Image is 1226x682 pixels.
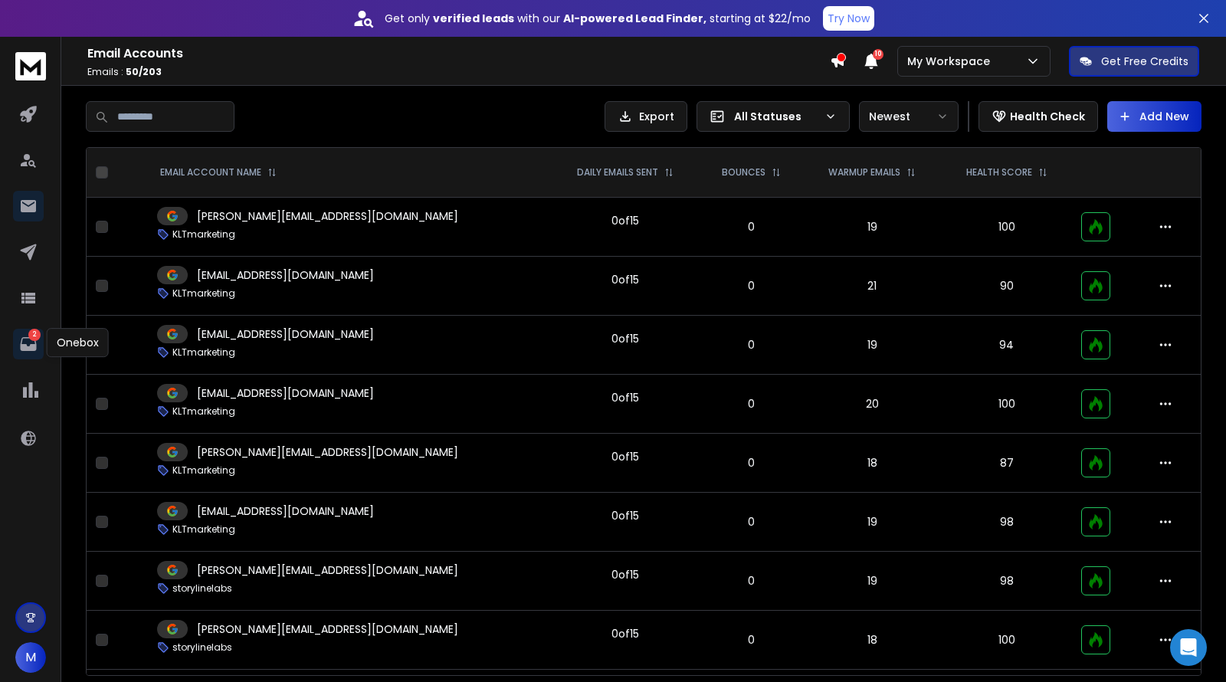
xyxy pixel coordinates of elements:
[197,267,374,283] p: [EMAIL_ADDRESS][DOMAIN_NAME]
[611,508,639,523] div: 0 of 15
[385,11,811,26] p: Get only with our starting at $22/mo
[15,52,46,80] img: logo
[87,44,830,63] h1: Email Accounts
[197,503,374,519] p: [EMAIL_ADDRESS][DOMAIN_NAME]
[172,582,232,595] p: storylinelabs
[611,272,639,287] div: 0 of 15
[709,632,794,648] p: 0
[941,316,1072,375] td: 94
[172,405,235,418] p: KLTmarketing
[87,66,830,78] p: Emails :
[907,54,996,69] p: My Workspace
[1170,629,1207,666] div: Open Intercom Messenger
[979,101,1098,132] button: Health Check
[611,626,639,641] div: 0 of 15
[172,641,232,654] p: storylinelabs
[803,198,941,257] td: 19
[197,444,458,460] p: [PERSON_NAME][EMAIL_ADDRESS][DOMAIN_NAME]
[1069,46,1199,77] button: Get Free Credits
[15,642,46,673] button: M
[172,464,235,477] p: KLTmarketing
[197,385,374,401] p: [EMAIL_ADDRESS][DOMAIN_NAME]
[563,11,706,26] strong: AI-powered Lead Finder,
[611,213,639,228] div: 0 of 15
[126,65,162,78] span: 50 / 203
[197,208,458,224] p: [PERSON_NAME][EMAIL_ADDRESS][DOMAIN_NAME]
[828,11,870,26] p: Try Now
[197,326,374,342] p: [EMAIL_ADDRESS][DOMAIN_NAME]
[611,449,639,464] div: 0 of 15
[803,375,941,434] td: 20
[828,166,900,179] p: WARMUP EMAILS
[197,621,458,637] p: [PERSON_NAME][EMAIL_ADDRESS][DOMAIN_NAME]
[941,375,1072,434] td: 100
[941,257,1072,316] td: 90
[709,573,794,589] p: 0
[1010,109,1085,124] p: Health Check
[941,611,1072,670] td: 100
[873,49,883,60] span: 10
[172,228,235,241] p: KLTmarketing
[28,329,41,341] p: 2
[941,434,1072,493] td: 87
[577,166,658,179] p: DAILY EMAILS SENT
[172,523,235,536] p: KLTmarketing
[605,101,687,132] button: Export
[803,257,941,316] td: 21
[1101,54,1188,69] p: Get Free Credits
[709,455,794,471] p: 0
[859,101,959,132] button: Newest
[803,434,941,493] td: 18
[941,552,1072,611] td: 98
[611,567,639,582] div: 0 of 15
[709,337,794,352] p: 0
[172,287,235,300] p: KLTmarketing
[803,493,941,552] td: 19
[803,552,941,611] td: 19
[734,109,818,124] p: All Statuses
[433,11,514,26] strong: verified leads
[709,396,794,411] p: 0
[709,219,794,234] p: 0
[709,514,794,530] p: 0
[803,611,941,670] td: 18
[1107,101,1201,132] button: Add New
[941,198,1072,257] td: 100
[611,390,639,405] div: 0 of 15
[13,329,44,359] a: 2
[823,6,874,31] button: Try Now
[941,493,1072,552] td: 98
[160,166,277,179] div: EMAIL ACCOUNT NAME
[47,328,109,357] div: Onebox
[966,166,1032,179] p: HEALTH SCORE
[722,166,765,179] p: BOUNCES
[197,562,458,578] p: [PERSON_NAME][EMAIL_ADDRESS][DOMAIN_NAME]
[803,316,941,375] td: 19
[172,346,235,359] p: KLTmarketing
[709,278,794,293] p: 0
[611,331,639,346] div: 0 of 15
